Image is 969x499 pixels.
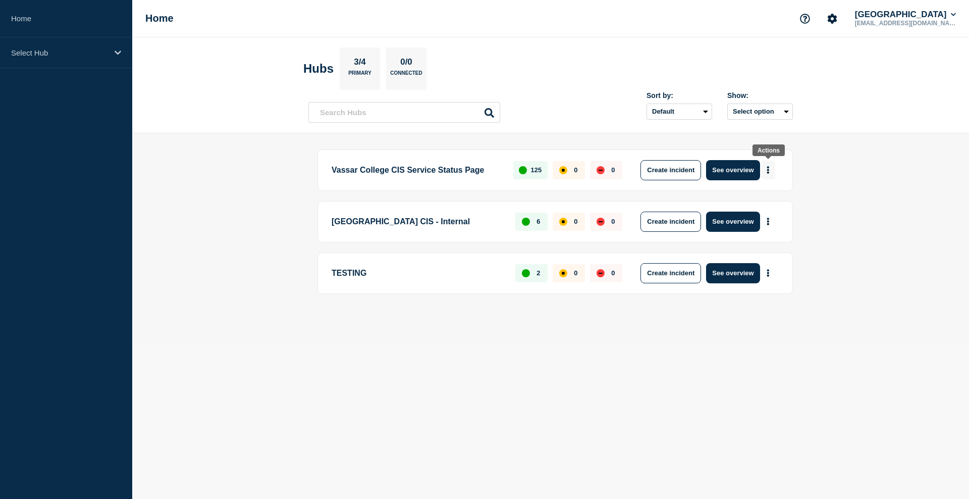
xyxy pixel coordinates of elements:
button: More actions [762,161,775,179]
button: Create incident [640,160,701,180]
p: 3/4 [350,57,370,70]
button: More actions [762,264,775,282]
div: up [522,269,530,277]
p: 0/0 [397,57,416,70]
select: Sort by [647,104,712,120]
p: 2 [536,269,540,277]
p: 0 [611,166,615,174]
p: 0 [611,269,615,277]
div: Show: [727,91,793,99]
p: TESTING [332,263,504,283]
button: Create incident [640,212,701,232]
div: Sort by: [647,91,712,99]
p: 6 [536,218,540,225]
div: up [522,218,530,226]
p: Primary [348,70,371,81]
p: 0 [611,218,615,225]
p: 125 [531,166,542,174]
p: Select Hub [11,48,108,57]
div: down [597,218,605,226]
p: Connected [390,70,422,81]
button: Create incident [640,263,701,283]
p: Vassar College CIS Service Status Page [332,160,502,180]
button: [GEOGRAPHIC_DATA] [853,10,958,20]
h1: Home [145,13,174,24]
p: 0 [574,166,577,174]
div: affected [559,166,567,174]
div: down [597,166,605,174]
button: Select option [727,104,793,120]
div: Actions [758,147,780,154]
button: See overview [706,160,760,180]
button: See overview [706,212,760,232]
p: [GEOGRAPHIC_DATA] CIS - Internal [332,212,504,232]
p: 0 [574,218,577,225]
div: down [597,269,605,277]
button: See overview [706,263,760,283]
button: More actions [762,212,775,231]
button: Support [794,8,816,29]
button: Account settings [822,8,843,29]
div: up [519,166,527,174]
div: affected [559,218,567,226]
p: 0 [574,269,577,277]
input: Search Hubs [308,102,500,123]
div: affected [559,269,567,277]
h2: Hubs [303,62,334,76]
p: [EMAIL_ADDRESS][DOMAIN_NAME] [853,20,958,27]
